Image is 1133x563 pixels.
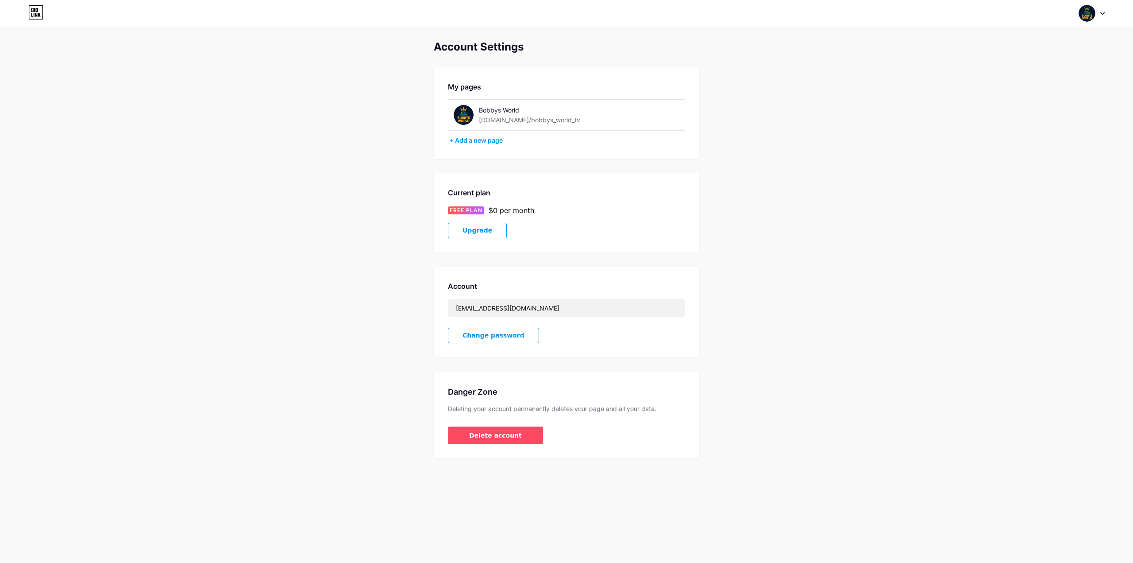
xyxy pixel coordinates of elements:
div: My pages [448,82,685,92]
div: Current plan [448,187,685,198]
div: Danger Zone [448,386,685,398]
div: Deleting your account permanently deletes your page and all your data. [448,405,685,412]
div: + Add a new page [450,136,685,145]
div: [DOMAIN_NAME]/bobbys_world_tv [479,115,580,124]
div: $0 per month [489,205,534,216]
input: Email [448,299,685,317]
span: Upgrade [462,227,492,234]
div: Account Settings [434,41,699,53]
span: Delete account [469,431,522,440]
span: FREE PLAN [450,206,482,214]
span: Change password [462,332,524,339]
img: bobbiytv [1079,5,1095,22]
div: Account [448,281,685,291]
button: Change password [448,328,539,343]
div: Bobbys World [479,105,604,115]
button: Upgrade [448,223,507,238]
button: Delete account [448,427,543,444]
img: bobbys_world_tv [454,105,474,125]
